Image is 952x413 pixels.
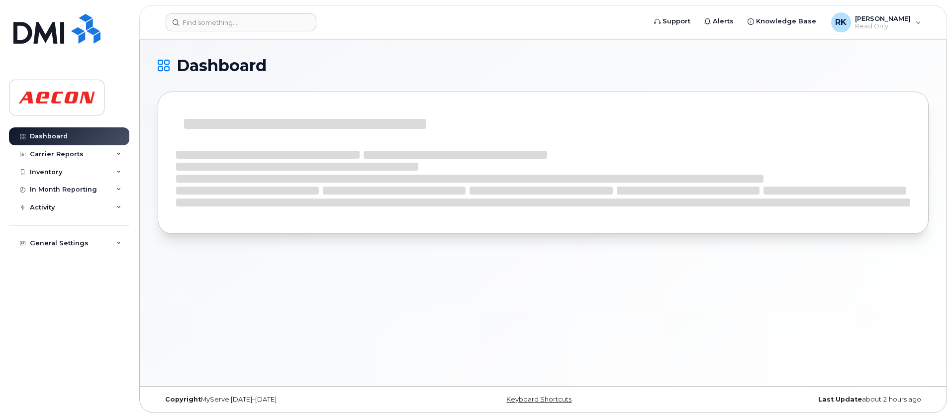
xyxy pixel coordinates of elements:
div: MyServe [DATE]–[DATE] [158,396,415,404]
strong: Last Update [818,396,862,403]
strong: Copyright [165,396,201,403]
div: about 2 hours ago [671,396,929,404]
a: Keyboard Shortcuts [506,396,571,403]
span: Dashboard [177,58,267,73]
